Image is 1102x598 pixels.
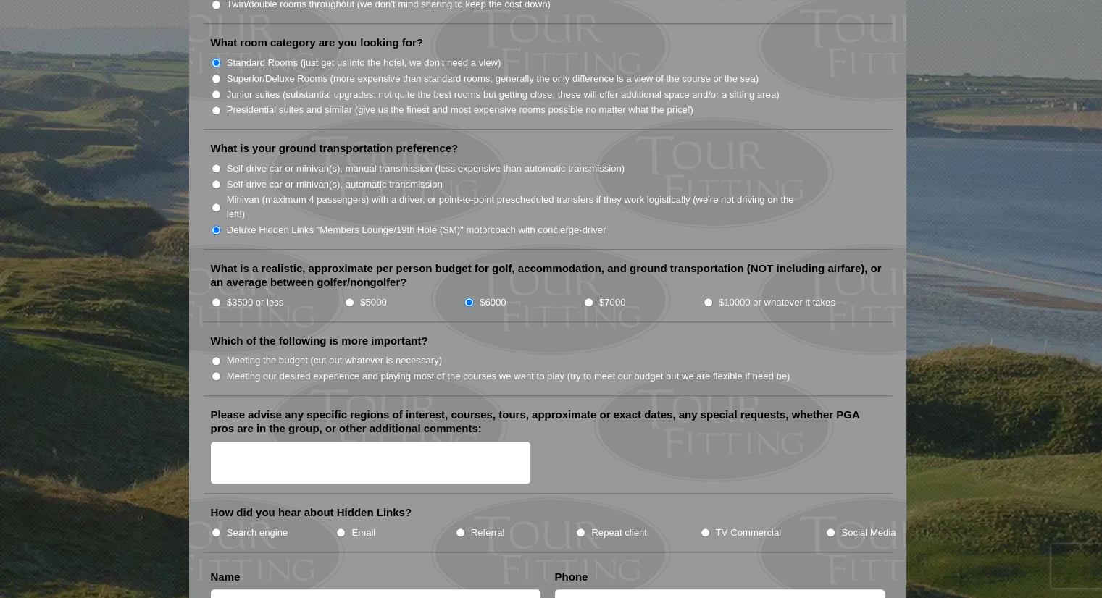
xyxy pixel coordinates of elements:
[227,88,780,102] label: Junior suites (substantial upgrades, not quite the best rooms but getting close, these will offer...
[555,570,588,584] label: Phone
[351,526,375,540] label: Email
[227,177,443,192] label: Self-drive car or minivan(s), automatic transmission
[227,526,288,540] label: Search engine
[360,295,386,310] label: $5000
[471,526,505,540] label: Referral
[591,526,647,540] label: Repeat client
[841,526,896,540] label: Social Media
[211,408,885,436] label: Please advise any specific regions of interest, courses, tours, approximate or exact dates, any s...
[716,526,781,540] label: TV Commercial
[227,56,501,70] label: Standard Rooms (just get us into the hotel, we don't need a view)
[227,161,625,176] label: Self-drive car or minivan(s), manual transmission (less expensive than automatic transmission)
[227,103,693,117] label: Presidential suites and similar (give us the finest and most expensive rooms possible no matter w...
[227,295,284,310] label: $3500 or less
[211,505,412,520] label: How did you hear about Hidden Links?
[211,334,428,348] label: Which of the following is more important?
[227,369,790,384] label: Meeting our desired experience and playing most of the courses we want to play (try to meet our b...
[227,72,759,86] label: Superior/Deluxe Rooms (more expensive than standard rooms, generally the only difference is a vie...
[211,141,459,156] label: What is your ground transportation preference?
[719,295,835,310] label: $10000 or whatever it takes
[599,295,625,310] label: $7000
[211,570,241,584] label: Name
[227,193,809,221] label: Minivan (maximum 4 passengers) with a driver, or point-to-point prescheduled transfers if they wo...
[480,295,506,310] label: $6000
[211,35,423,50] label: What room category are you looking for?
[227,353,442,368] label: Meeting the budget (cut out whatever is necessary)
[227,223,606,237] label: Deluxe Hidden Links "Members Lounge/19th Hole (SM)" motorcoach with concierge-driver
[211,261,885,290] label: What is a realistic, approximate per person budget for golf, accommodation, and ground transporta...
